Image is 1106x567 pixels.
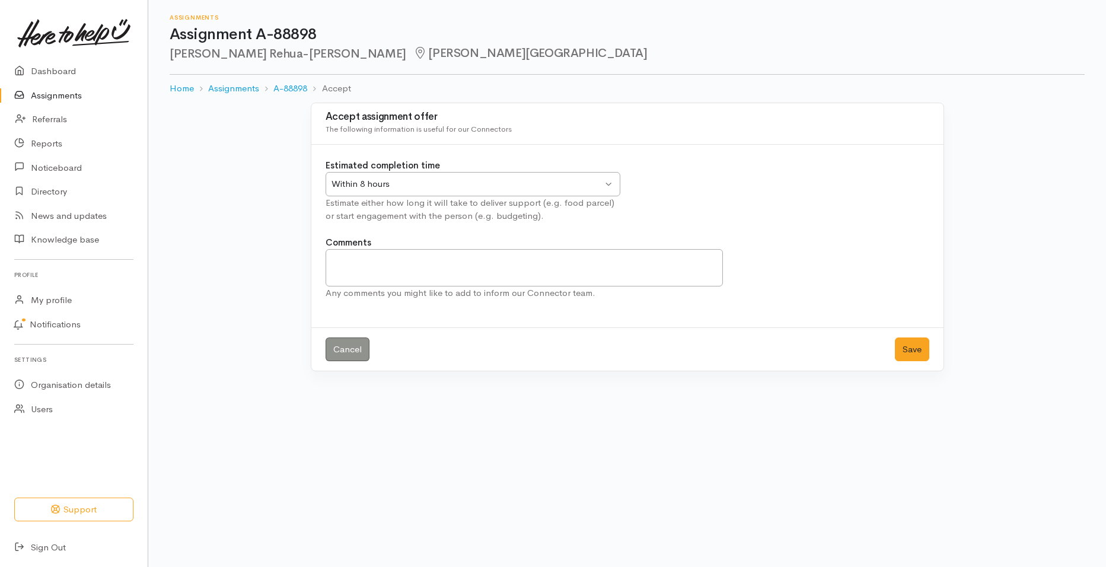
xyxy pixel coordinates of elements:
[273,82,307,95] a: A-88898
[170,82,194,95] a: Home
[14,267,133,283] h6: Profile
[413,46,648,60] span: [PERSON_NAME][GEOGRAPHIC_DATA]
[332,177,603,191] div: Within 8 hours
[326,236,371,250] label: Comments
[895,337,929,362] button: Save
[326,124,512,134] span: The following information is useful for our Connectors
[208,82,259,95] a: Assignments
[307,82,350,95] li: Accept
[326,337,369,362] a: Cancel
[170,47,1085,60] h2: [PERSON_NAME] Rehua-[PERSON_NAME]
[326,159,440,173] label: Estimated completion time
[170,26,1085,43] h1: Assignment A-88898
[170,14,1085,21] h6: Assignments
[326,286,723,300] div: Any comments you might like to add to inform our Connector team.
[326,196,620,223] div: Estimate either how long it will take to deliver support (e.g. food parcel) or start engagement w...
[326,112,929,123] h3: Accept assignment offer
[14,498,133,522] button: Support
[14,352,133,368] h6: Settings
[170,75,1085,103] nav: breadcrumb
